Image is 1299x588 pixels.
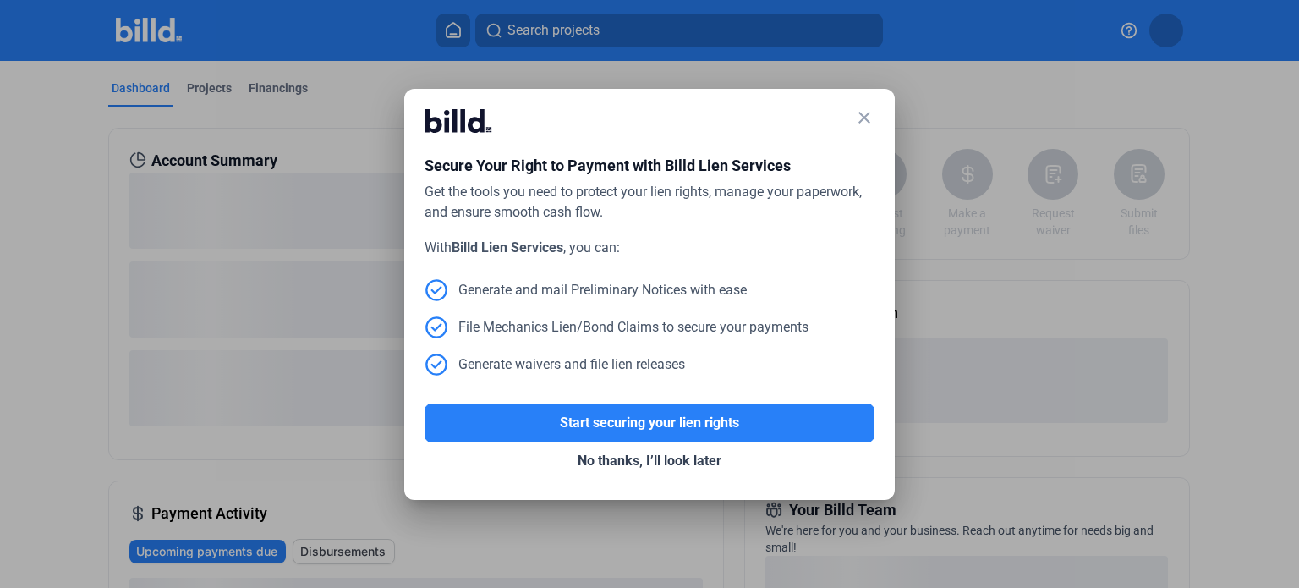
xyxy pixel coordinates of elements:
button: No thanks, I’ll look later [425,442,874,480]
div: Secure Your Right to Payment with Billd Lien Services [425,154,874,182]
div: Generate waivers and file lien releases [425,353,685,376]
div: Get the tools you need to protect your lien rights, manage your paperwork, and ensure smooth cash... [425,182,874,223]
div: With , you can: [425,238,874,258]
strong: Billd Lien Services [452,239,563,256]
div: Generate and mail Preliminary Notices with ease [425,278,747,302]
mat-icon: close [854,107,874,128]
button: Start securing your lien rights [425,404,874,442]
div: File Mechanics Lien/Bond Claims to secure your payments [425,316,808,339]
